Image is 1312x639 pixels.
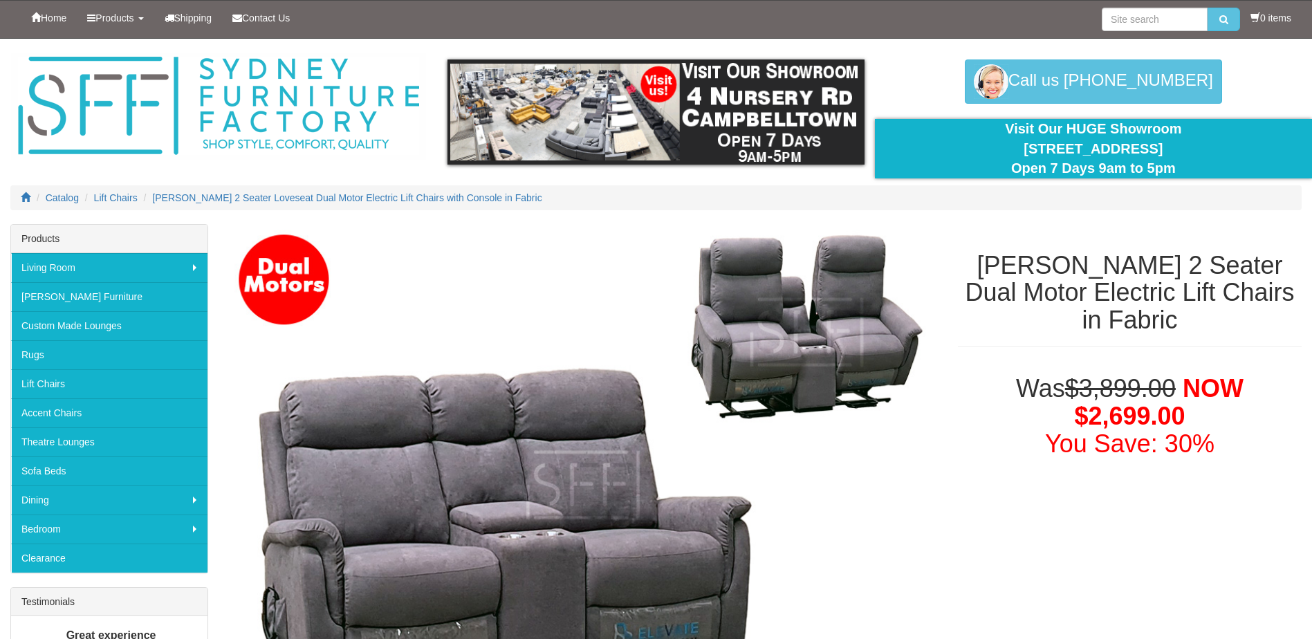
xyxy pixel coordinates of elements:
div: Testimonials [11,588,207,616]
a: Lift Chairs [94,192,138,203]
a: Bedroom [11,515,207,544]
a: Shipping [154,1,223,35]
del: $3,899.00 [1065,374,1176,402]
span: Contact Us [242,12,290,24]
span: Home [41,12,66,24]
span: Shipping [174,12,212,24]
div: Visit Our HUGE Showroom [STREET_ADDRESS] Open 7 Days 9am to 5pm [885,119,1302,178]
span: NOW $2,699.00 [1074,374,1243,430]
a: Living Room [11,253,207,282]
img: Sydney Furniture Factory [11,53,426,160]
a: Dining [11,485,207,515]
input: Site search [1102,8,1208,31]
span: Products [95,12,133,24]
a: [PERSON_NAME] Furniture [11,282,207,311]
a: Home [21,1,77,35]
a: Theatre Lounges [11,427,207,456]
a: Custom Made Lounges [11,311,207,340]
a: Catalog [46,192,79,203]
a: Lift Chairs [11,369,207,398]
li: 0 items [1250,11,1291,25]
img: showroom.gif [447,59,864,165]
a: Rugs [11,340,207,369]
a: Sofa Beds [11,456,207,485]
font: You Save: 30% [1045,429,1214,458]
div: Products [11,225,207,253]
a: Clearance [11,544,207,573]
h1: Was [958,375,1302,457]
h1: [PERSON_NAME] 2 Seater Dual Motor Electric Lift Chairs in Fabric [958,252,1302,334]
a: Contact Us [222,1,300,35]
a: [PERSON_NAME] 2 Seater Loveseat Dual Motor Electric Lift Chairs with Console in Fabric [152,192,542,203]
a: Products [77,1,154,35]
a: Accent Chairs [11,398,207,427]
